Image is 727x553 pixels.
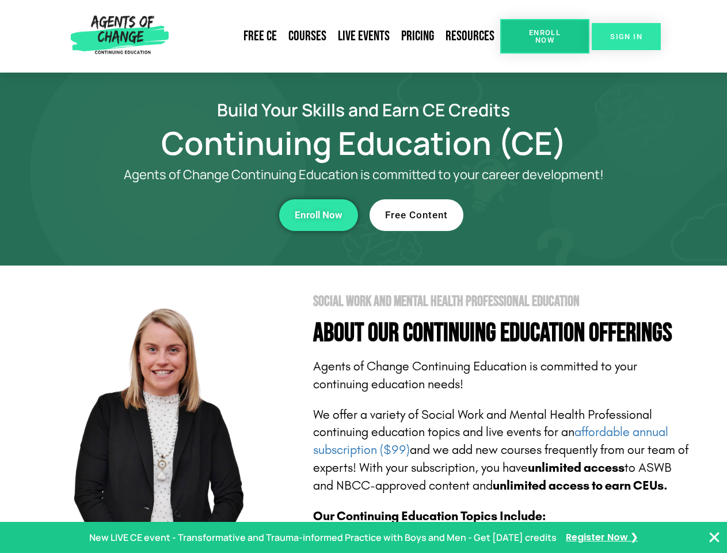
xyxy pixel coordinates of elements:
b: Our Continuing Education Topics Include: [313,509,546,524]
b: unlimited access to earn CEUs. [493,478,668,493]
a: Free Content [370,199,463,231]
span: SIGN IN [610,33,642,40]
a: Courses [283,23,332,50]
p: We offer a variety of Social Work and Mental Health Professional continuing education topics and ... [313,406,692,495]
a: Free CE [238,23,283,50]
a: Register Now ❯ [566,529,638,546]
h2: Build Your Skills and Earn CE Credits [36,101,692,118]
span: Free Content [385,210,448,220]
a: Pricing [395,23,440,50]
a: Resources [440,23,500,50]
h2: Social Work and Mental Health Professional Education [313,294,692,309]
span: Enroll Now [295,210,342,220]
span: Agents of Change Continuing Education is committed to your continuing education needs! [313,359,637,392]
a: Enroll Now [279,199,358,231]
p: Agents of Change Continuing Education is committed to your career development! [82,168,646,182]
p: New LIVE CE event - Transformative and Trauma-informed Practice with Boys and Men - Get [DATE] cr... [89,529,557,546]
b: unlimited access [528,460,625,475]
nav: Menu [173,23,500,50]
button: Close Banner [707,531,721,544]
h4: About Our Continuing Education Offerings [313,320,692,346]
span: Enroll Now [519,29,571,44]
a: SIGN IN [592,23,661,50]
a: Enroll Now [500,19,589,54]
a: Live Events [332,23,395,50]
h1: Continuing Education (CE) [36,130,692,156]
